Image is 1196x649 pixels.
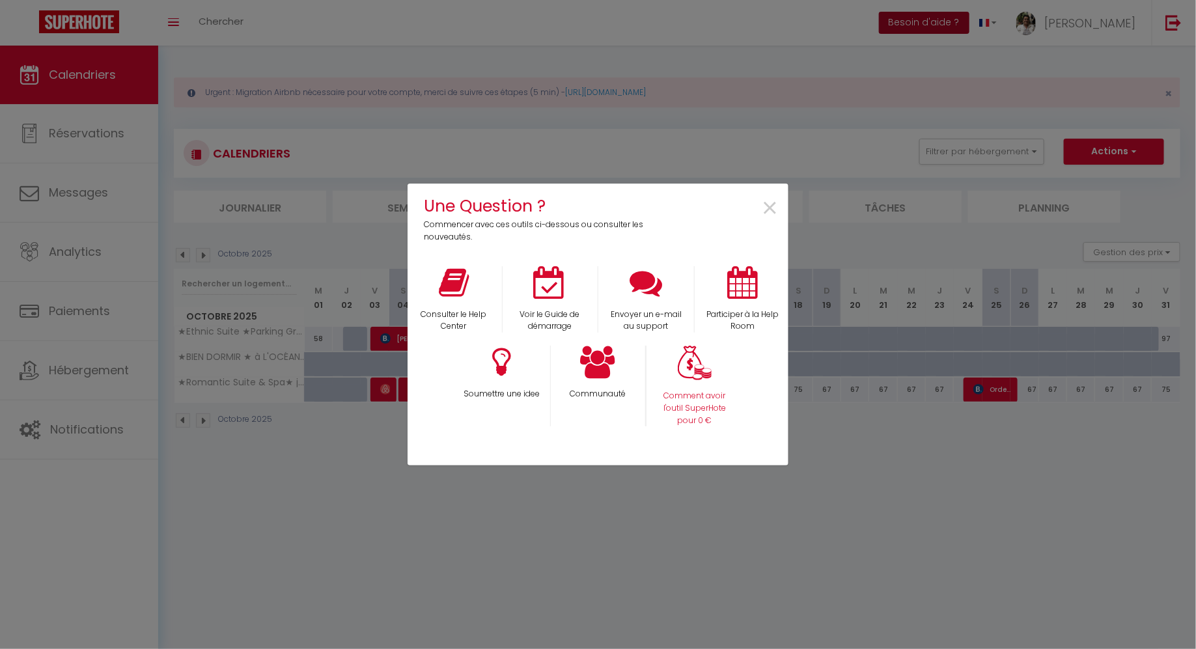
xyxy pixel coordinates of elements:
[414,309,494,333] p: Consulter le Help Center
[761,194,779,223] button: Close
[656,390,734,427] p: Comment avoir l'outil SuperHote pour 0 €
[761,188,779,229] span: ×
[511,309,589,333] p: Voir le Guide de démarrage
[678,346,712,380] img: Money bag
[424,219,652,243] p: Commencer avec ces outils ci-dessous ou consulter les nouveautés.
[703,309,782,333] p: Participer à la Help Room
[559,388,637,400] p: Communauté
[424,193,652,219] h4: Une Question ?
[607,309,686,333] p: Envoyer un e-mail au support
[462,388,542,400] p: Soumettre une idee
